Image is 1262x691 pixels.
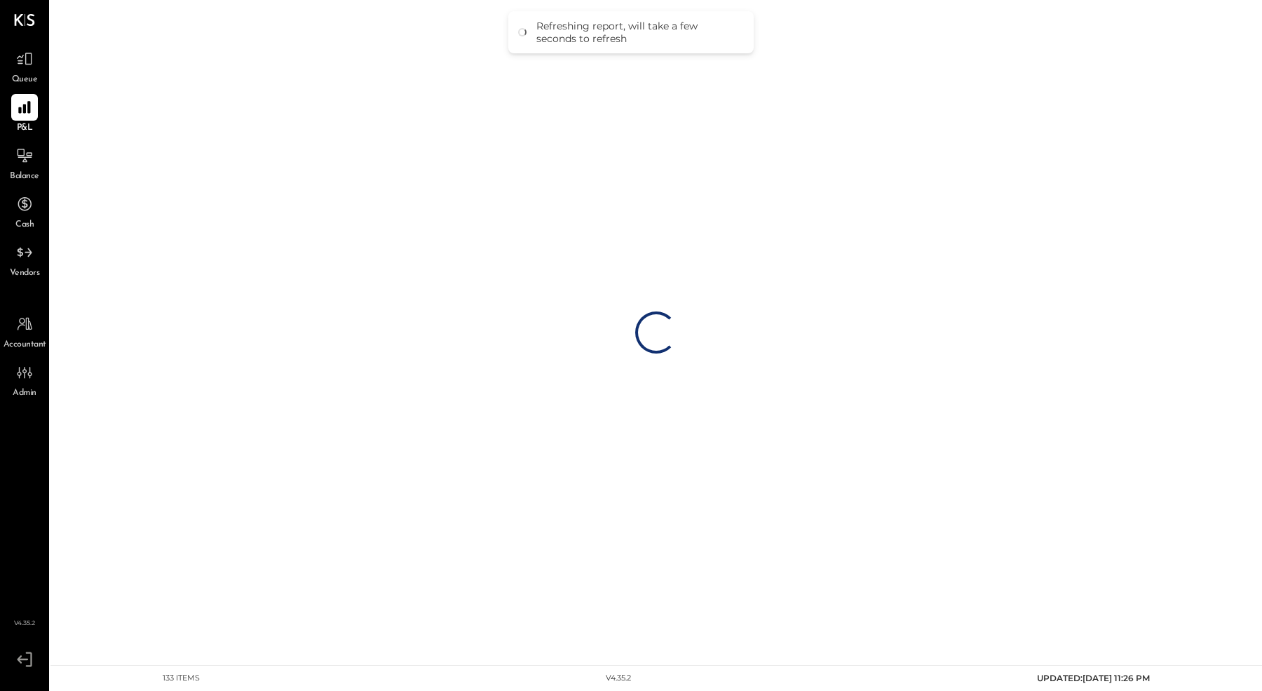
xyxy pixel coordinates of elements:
[1,191,48,232] a: Cash
[163,673,200,684] div: 133 items
[12,74,38,86] span: Queue
[4,339,46,351] span: Accountant
[606,673,631,684] div: v 4.35.2
[17,122,33,135] span: P&L
[1,239,48,280] a: Vendors
[1037,673,1150,683] span: UPDATED: [DATE] 11:26 PM
[15,219,34,232] span: Cash
[1,46,48,86] a: Queue
[1,311,48,351] a: Accountant
[10,170,39,183] span: Balance
[536,20,740,45] div: Refreshing report, will take a few seconds to refresh
[1,94,48,135] a: P&L
[1,142,48,183] a: Balance
[13,387,36,400] span: Admin
[10,267,40,280] span: Vendors
[1,359,48,400] a: Admin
